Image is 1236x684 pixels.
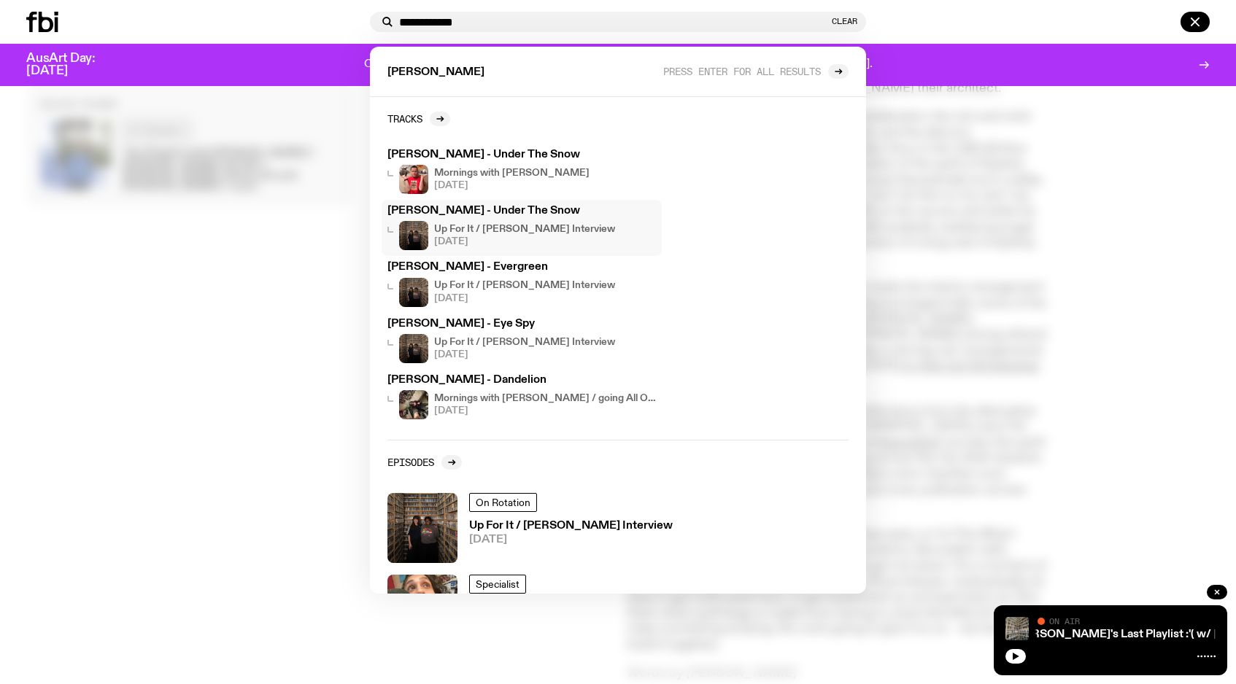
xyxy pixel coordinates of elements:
[434,338,615,347] h4: Up For It / [PERSON_NAME] Interview
[387,319,656,330] h3: [PERSON_NAME] - Eye Spy
[382,569,854,650] a: Specialist☼ THE BRIDGE WITH KEZ - [PERSON_NAME] PREMIERE ☼[DATE]
[382,369,662,425] a: [PERSON_NAME] - DandelionA 0.5x selfie taken from above of Jim in the studio holding up a peace s...
[387,112,450,126] a: Tracks
[382,487,854,569] a: On RotationUp For It / [PERSON_NAME] Interview[DATE]
[1005,617,1029,640] img: A corner shot of the fbi music library
[434,406,656,416] span: [DATE]
[387,113,422,124] h2: Tracks
[382,200,662,256] a: [PERSON_NAME] - Under The SnowUp For It / [PERSON_NAME] Interview[DATE]
[434,294,615,303] span: [DATE]
[387,67,484,78] span: [PERSON_NAME]
[469,521,673,532] h3: Up For It / [PERSON_NAME] Interview
[434,225,615,234] h4: Up For It / [PERSON_NAME] Interview
[382,313,662,369] a: [PERSON_NAME] - Eye SpyUp For It / [PERSON_NAME] Interview[DATE]
[387,262,656,273] h3: [PERSON_NAME] - Evergreen
[434,181,590,190] span: [DATE]
[1049,616,1080,626] span: On Air
[434,281,615,290] h4: Up For It / [PERSON_NAME] Interview
[387,149,656,160] h3: [PERSON_NAME] - Under The Snow
[434,168,590,178] h4: Mornings with [PERSON_NAME]
[399,390,428,419] img: A 0.5x selfie taken from above of Jim in the studio holding up a peace sign.
[832,18,857,26] button: Clear
[434,394,656,403] h4: Mornings with [PERSON_NAME] / going All Out
[434,350,615,360] span: [DATE]
[387,456,434,467] h2: Episodes
[434,237,615,246] span: [DATE]
[382,256,662,312] a: [PERSON_NAME] - EvergreenUp For It / [PERSON_NAME] Interview[DATE]
[387,375,656,386] h3: [PERSON_NAME] - Dandelion
[387,206,656,217] h3: [PERSON_NAME] - Under The Snow
[26,53,120,77] h3: AusArt Day: [DATE]
[387,455,462,470] a: Episodes
[469,535,673,545] span: [DATE]
[663,66,821,77] span: Press enter for all results
[364,58,873,71] p: One day. One community. One frequency worth fighting for. Donate to support [DOMAIN_NAME].
[382,144,662,200] a: [PERSON_NAME] - Under The SnowMornings with [PERSON_NAME][DATE]
[663,64,849,79] a: Press enter for all results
